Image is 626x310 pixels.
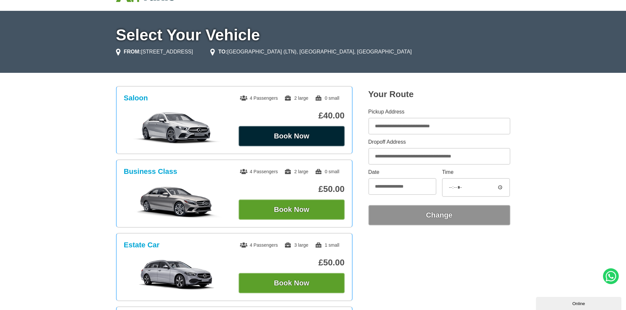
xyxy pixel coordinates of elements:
[239,199,345,220] button: Book Now
[124,241,160,249] h3: Estate Car
[127,112,226,144] img: Saloon
[240,95,278,101] span: 4 Passengers
[368,139,510,145] label: Dropoff Address
[442,170,510,175] label: Time
[239,184,345,194] p: £50.00
[240,242,278,248] span: 4 Passengers
[210,48,412,56] li: [GEOGRAPHIC_DATA] (LTN), [GEOGRAPHIC_DATA], [GEOGRAPHIC_DATA]
[315,242,339,248] span: 1 small
[240,169,278,174] span: 4 Passengers
[536,296,623,310] iframe: chat widget
[368,89,510,99] h2: Your Route
[239,273,345,293] button: Book Now
[284,95,308,101] span: 2 large
[116,27,510,43] h1: Select Your Vehicle
[239,111,345,121] p: £40.00
[315,169,339,174] span: 0 small
[116,48,193,56] li: [STREET_ADDRESS]
[127,258,226,291] img: Estate Car
[124,49,141,54] strong: FROM:
[218,49,227,54] strong: TO:
[315,95,339,101] span: 0 small
[368,109,510,114] label: Pickup Address
[124,94,148,102] h3: Saloon
[239,126,345,146] button: Book Now
[239,258,345,268] p: £50.00
[284,169,308,174] span: 2 large
[124,167,177,176] h3: Business Class
[284,242,308,248] span: 3 large
[127,185,226,218] img: Business Class
[368,170,436,175] label: Date
[368,205,510,225] button: Change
